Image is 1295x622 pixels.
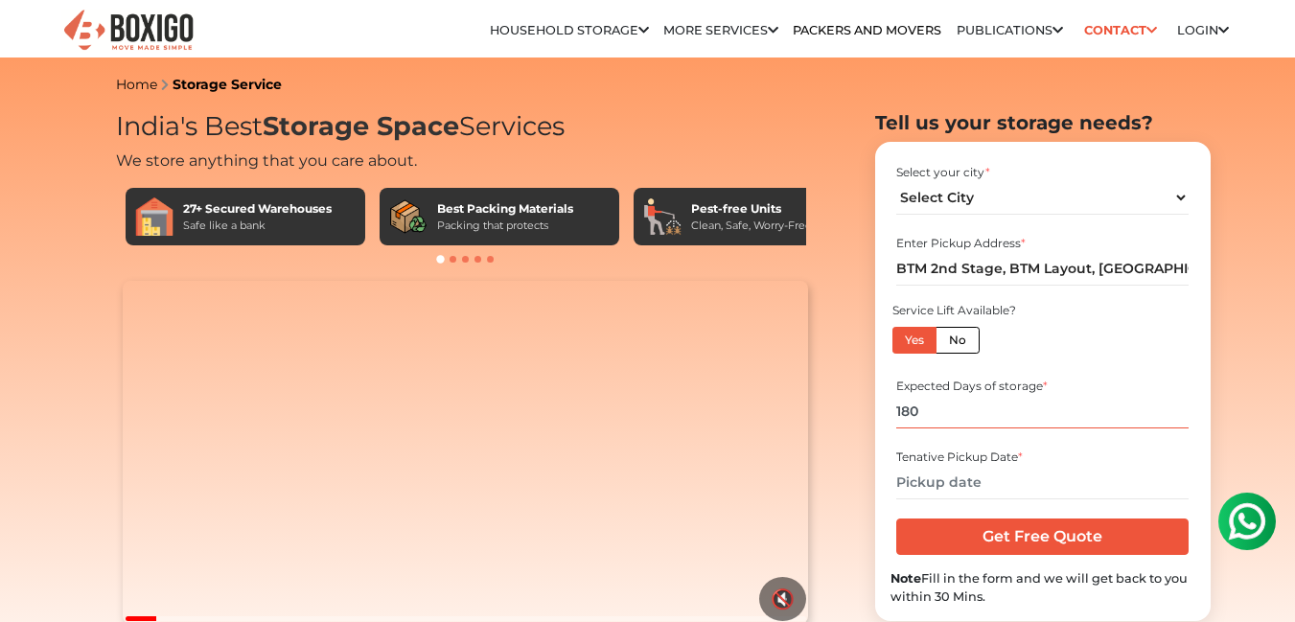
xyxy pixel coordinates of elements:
img: whatsapp-icon.svg [19,19,58,58]
input: Ex: 365 [896,395,1189,428]
img: Boxigo [61,8,196,55]
div: Enter Pickup Address [896,235,1189,252]
h1: India's Best Services [116,111,816,143]
div: 27+ Secured Warehouses [183,200,332,218]
a: Publications [957,23,1063,37]
div: Select your city [896,164,1189,181]
input: Select Building or Nearest Landmark [896,252,1189,286]
div: Packing that protects [437,218,573,234]
img: Best Packing Materials [389,197,428,236]
input: Get Free Quote [896,518,1189,555]
label: No [936,327,980,354]
div: Service Lift Available? [892,302,1025,319]
div: Clean, Safe, Worry-Free [691,218,812,234]
div: Safe like a bank [183,218,332,234]
div: Tenative Pickup Date [896,449,1189,466]
div: Expected Days of storage [896,378,1189,395]
a: Household Storage [490,23,649,37]
a: Contact [1077,15,1163,45]
b: Note [890,571,921,586]
img: 27+ Secured Warehouses [135,197,173,236]
button: 🔇 [759,577,806,621]
div: Best Packing Materials [437,200,573,218]
a: Storage Service [173,76,282,93]
span: We store anything that you care about. [116,151,417,170]
label: Yes [892,327,937,354]
a: Home [116,76,157,93]
a: Packers and Movers [793,23,941,37]
div: Pest-free Units [691,200,812,218]
div: Fill in the form and we will get back to you within 30 Mins. [890,569,1195,606]
a: More services [663,23,778,37]
a: Login [1177,23,1229,37]
span: Storage Space [263,110,459,142]
h2: Tell us your storage needs? [875,111,1211,134]
input: Pickup date [896,466,1189,499]
img: Pest-free Units [643,197,682,236]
